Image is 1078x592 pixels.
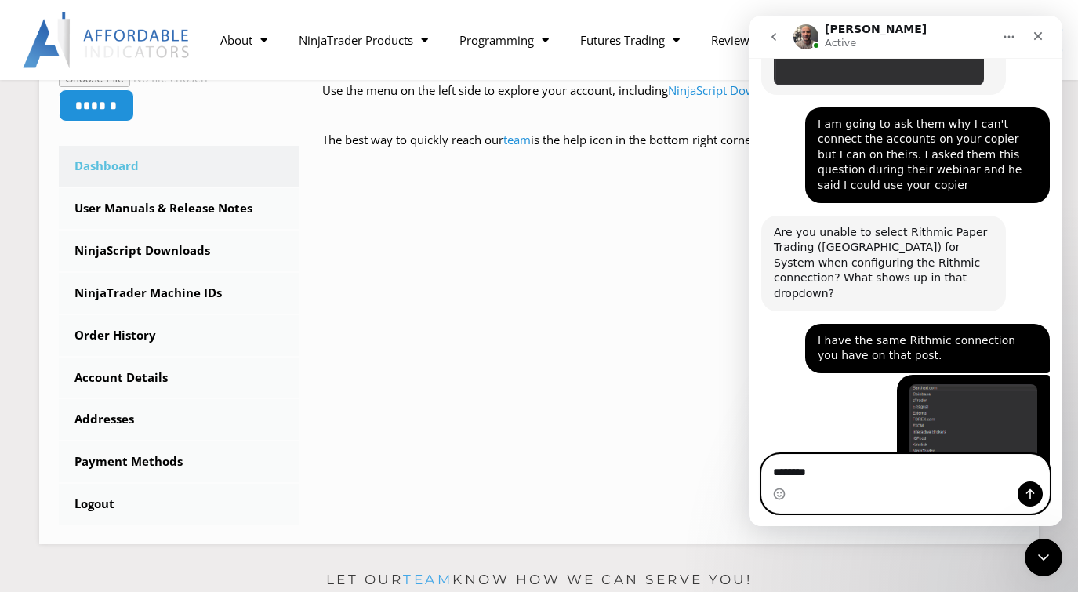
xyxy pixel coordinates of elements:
div: Amanda says… [13,359,301,590]
p: The best way to quickly reach our is the help icon in the bottom right corner of any website page! [322,129,1019,173]
a: NinjaScript Downloads [668,82,791,98]
a: User Manuals & Release Notes [59,188,299,229]
a: Logout [59,484,299,525]
a: team [403,572,452,587]
button: Emoji picker [24,472,37,485]
iframe: Intercom live chat [1025,539,1062,576]
a: Programming [444,22,564,58]
p: Use the menu on the left side to explore your account, including and . [322,80,1019,124]
a: Futures Trading [564,22,695,58]
a: team [503,132,531,147]
a: About [205,22,283,58]
a: Reviews [695,22,771,58]
iframe: Intercom live chat [749,16,1062,526]
textarea: Message… [13,439,300,466]
a: Account Details [59,358,299,398]
a: NinjaTrader Products [283,22,444,58]
a: Addresses [59,399,299,440]
a: Payment Methods [59,441,299,482]
a: NinjaScript Downloads [59,231,299,271]
nav: Account pages [59,146,299,525]
a: Order History [59,315,299,356]
a: NinjaTrader Machine IDs [59,273,299,314]
nav: Menu [205,22,840,58]
img: LogoAI | Affordable Indicators – NinjaTrader [23,12,191,68]
a: Dashboard [59,146,299,187]
button: Send a message… [269,466,294,491]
